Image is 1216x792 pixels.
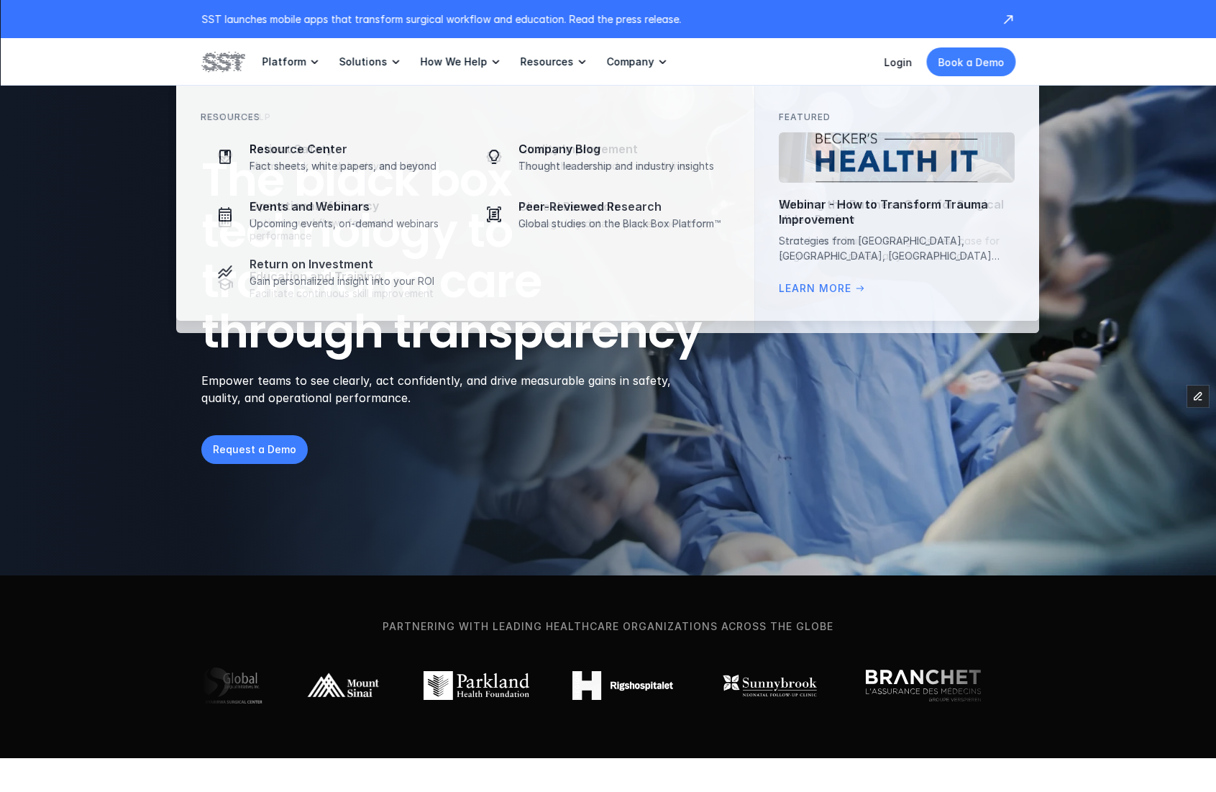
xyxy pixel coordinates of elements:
p: Resources [520,55,573,68]
p: Platform [262,55,306,68]
img: Mount Sinai logo [306,671,380,700]
p: How We Help [420,55,487,68]
p: Book a Demo [938,55,1004,70]
img: Sunnybrook logo [716,671,823,700]
img: Parkland logo [424,671,529,700]
img: Rigshospitalet logo [572,671,673,700]
p: Empower teams to see clearly, act confidently, and drive measurable gains in safety, quality, and... [201,372,690,406]
p: SST launches mobile apps that transform surgical workflow and education. Read the press release. [201,12,987,27]
p: Partnering with leading healthcare organizations across the globe [24,619,1192,634]
p: Solutions [339,55,387,68]
h1: The black box technology to transform care through transparency [201,155,771,358]
img: SST logo [201,50,244,74]
a: Request a Demo [201,435,308,464]
a: Book a Demo [926,47,1015,76]
button: Edit Framer Content [1187,386,1209,407]
p: Request a Demo [213,442,296,457]
p: Company [606,55,654,68]
a: Platform [262,38,321,86]
a: Login [884,56,912,68]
